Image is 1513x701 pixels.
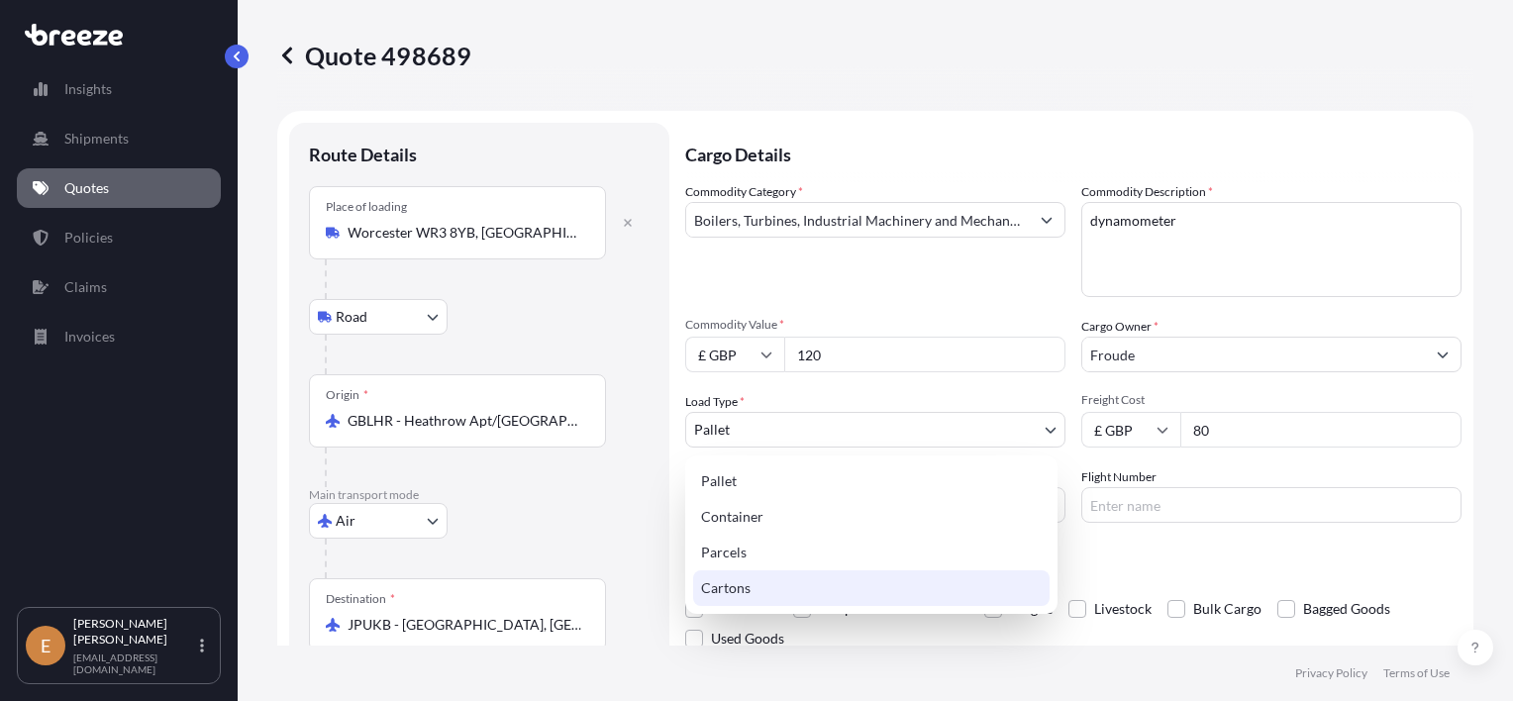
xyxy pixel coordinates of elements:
[693,570,1050,606] div: Cartons
[277,40,471,71] p: Quote 498689
[685,123,1462,182] p: Cargo Details
[693,463,1050,499] div: Pallet
[693,499,1050,535] div: Container
[693,535,1050,570] div: Parcels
